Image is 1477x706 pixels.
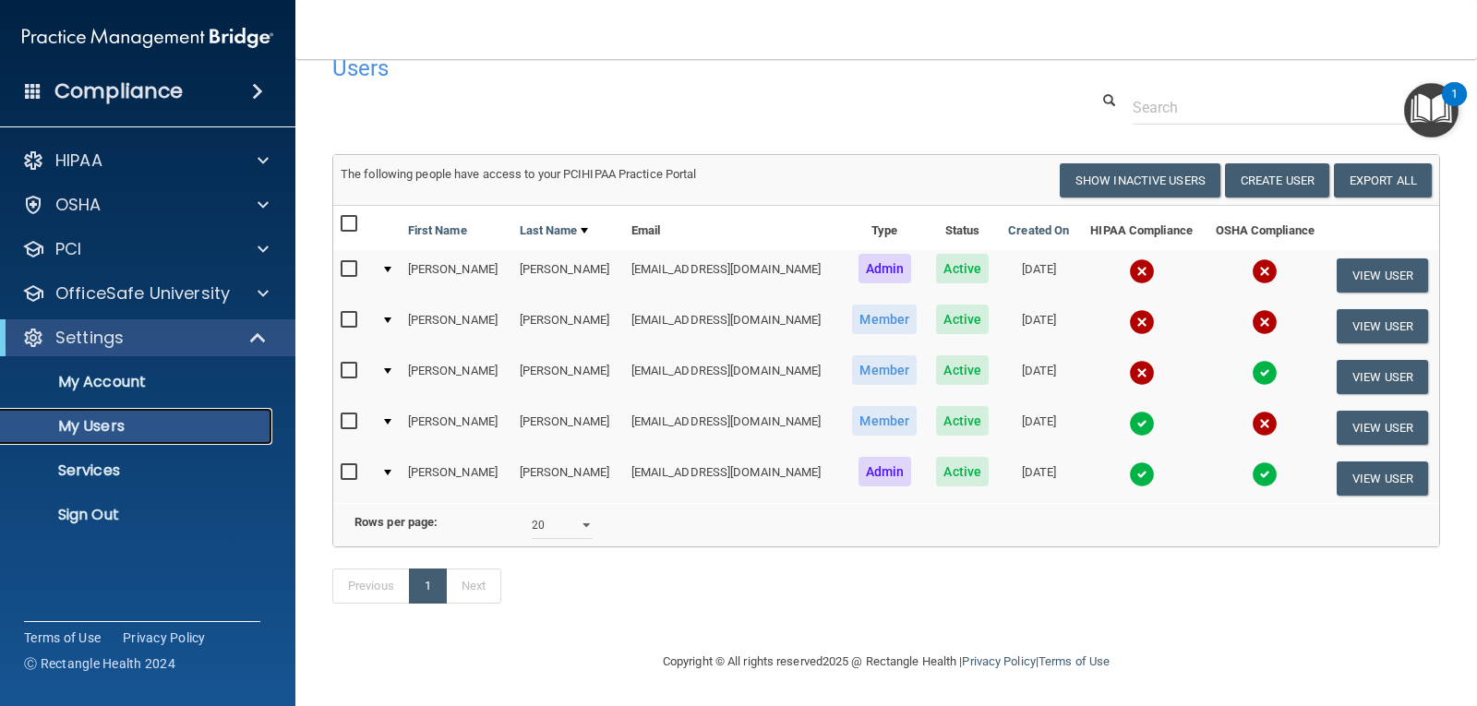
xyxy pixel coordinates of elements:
span: Member [852,406,917,436]
td: [DATE] [999,402,1080,453]
a: Privacy Policy [962,654,1035,668]
div: 1 [1451,94,1458,118]
a: Previous [332,568,410,604]
img: cross.ca9f0e7f.svg [1129,360,1155,386]
button: View User [1337,360,1428,394]
span: Active [936,406,989,436]
td: [PERSON_NAME] [401,301,512,352]
div: Copyright © All rights reserved 2025 @ Rectangle Health | | [549,632,1223,691]
img: cross.ca9f0e7f.svg [1252,258,1278,284]
b: Rows per page: [354,515,438,529]
span: Active [936,254,989,283]
td: [EMAIL_ADDRESS][DOMAIN_NAME] [624,453,843,503]
img: tick.e7d51cea.svg [1129,461,1155,487]
a: Settings [22,327,268,349]
p: PCI [55,238,81,260]
p: My Account [12,373,264,391]
a: PCI [22,238,269,260]
span: Admin [859,457,912,486]
td: [PERSON_NAME] [512,453,624,503]
a: Terms of Use [24,628,101,647]
span: Active [936,457,989,486]
button: Create User [1225,163,1329,197]
td: [PERSON_NAME] [401,250,512,301]
td: [DATE] [999,301,1080,352]
img: tick.e7d51cea.svg [1252,360,1278,386]
th: Type [843,206,927,250]
button: View User [1337,309,1428,343]
td: [PERSON_NAME] [512,402,624,453]
h4: Compliance [54,78,183,104]
h4: Users [332,56,967,80]
td: [EMAIL_ADDRESS][DOMAIN_NAME] [624,301,843,352]
p: Services [12,461,264,480]
td: [PERSON_NAME] [512,352,624,402]
a: 1 [409,568,447,604]
td: [DATE] [999,250,1080,301]
button: View User [1337,258,1428,293]
td: [EMAIL_ADDRESS][DOMAIN_NAME] [624,402,843,453]
td: [PERSON_NAME] [401,453,512,503]
p: Sign Out [12,506,264,524]
iframe: Drift Widget Chat Controller [1158,575,1455,649]
img: cross.ca9f0e7f.svg [1129,309,1155,335]
td: [DATE] [999,453,1080,503]
p: HIPAA [55,150,102,172]
td: [PERSON_NAME] [512,301,624,352]
a: Created On [1008,220,1069,242]
th: Email [624,206,843,250]
a: HIPAA [22,150,269,172]
span: Ⓒ Rectangle Health 2024 [24,654,175,673]
a: Terms of Use [1039,654,1110,668]
p: My Users [12,417,264,436]
td: [PERSON_NAME] [512,250,624,301]
img: PMB logo [22,19,273,56]
input: Search [1133,90,1426,125]
a: Privacy Policy [123,628,206,647]
span: The following people have access to your PCIHIPAA Practice Portal [341,167,697,181]
img: cross.ca9f0e7f.svg [1252,309,1278,335]
span: Active [936,355,989,385]
th: OSHA Compliance [1204,206,1326,250]
img: tick.e7d51cea.svg [1252,461,1278,487]
td: [EMAIL_ADDRESS][DOMAIN_NAME] [624,352,843,402]
button: View User [1337,411,1428,445]
img: tick.e7d51cea.svg [1129,411,1155,437]
a: OSHA [22,194,269,216]
span: Active [936,305,989,334]
p: Settings [55,327,124,349]
a: OfficeSafe University [22,282,269,305]
span: Admin [859,254,912,283]
p: OfficeSafe University [55,282,230,305]
td: [DATE] [999,352,1080,402]
button: Show Inactive Users [1060,163,1220,197]
td: [EMAIL_ADDRESS][DOMAIN_NAME] [624,250,843,301]
td: [PERSON_NAME] [401,352,512,402]
a: Next [446,568,501,604]
button: View User [1337,461,1428,496]
span: Member [852,305,917,334]
a: First Name [408,220,467,242]
img: cross.ca9f0e7f.svg [1252,411,1278,437]
th: Status [927,206,999,250]
a: Last Name [520,220,588,242]
span: Member [852,355,917,385]
button: Open Resource Center, 1 new notification [1404,83,1459,138]
p: OSHA [55,194,102,216]
a: Export All [1334,163,1432,197]
th: HIPAA Compliance [1079,206,1204,250]
img: cross.ca9f0e7f.svg [1129,258,1155,284]
td: [PERSON_NAME] [401,402,512,453]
